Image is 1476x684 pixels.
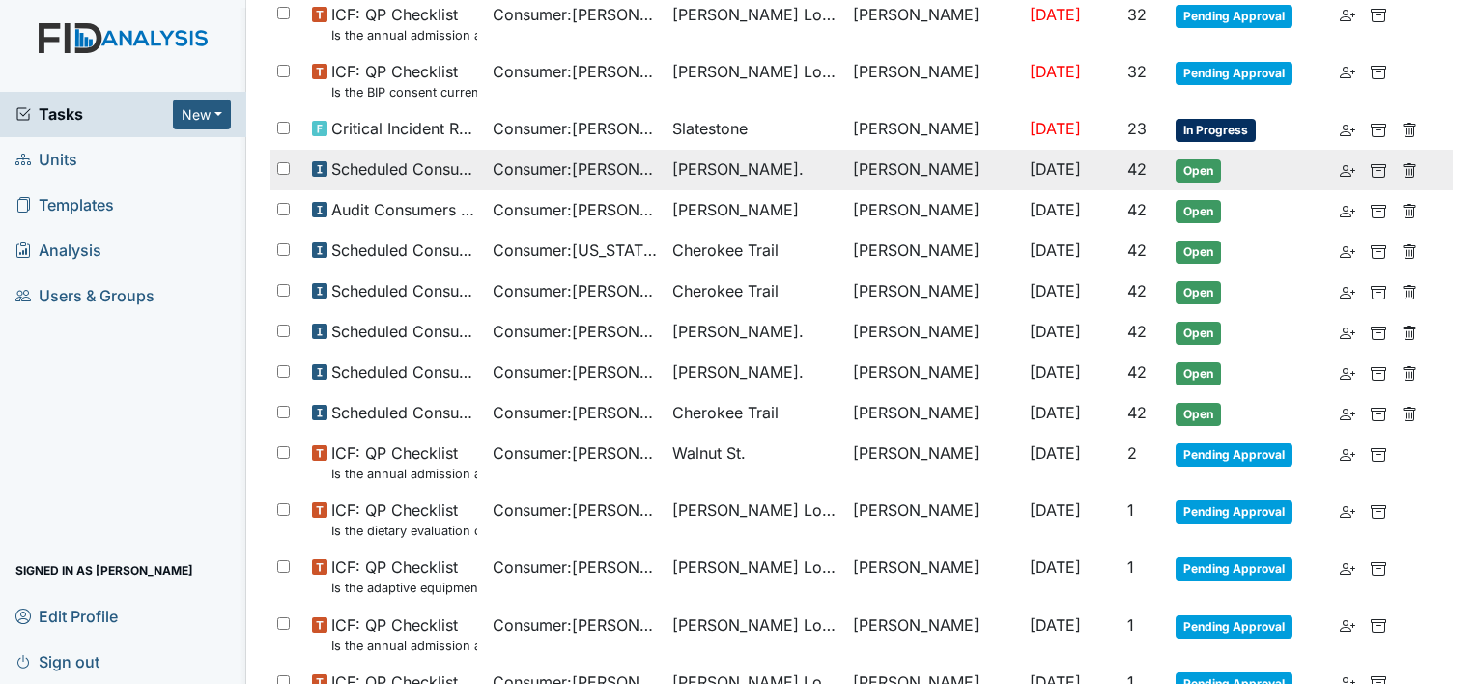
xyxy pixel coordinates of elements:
span: Pending Approval [1176,500,1292,524]
span: [DATE] [1030,62,1081,81]
small: Is the adaptive equipment consent current? (document the date in the comment section) [331,579,477,597]
span: Scheduled Consumer Chart Review [331,360,477,384]
span: 42 [1127,241,1147,260]
small: Is the BIP consent current? (document the date, BIP number in the comment section) [331,83,477,101]
span: [PERSON_NAME]. [672,320,804,343]
span: Units [15,145,77,175]
td: [PERSON_NAME] [845,548,1022,605]
span: Users & Groups [15,281,155,311]
a: Archive [1371,360,1386,384]
span: 1 [1127,615,1134,635]
span: Consumer : [PERSON_NAME], Shekeyra [493,613,658,637]
a: Archive [1371,239,1386,262]
a: Archive [1371,3,1386,26]
a: Archive [1371,157,1386,181]
span: Consumer : [PERSON_NAME] [493,117,658,140]
td: [PERSON_NAME] [845,312,1022,353]
span: Templates [15,190,114,220]
a: Archive [1371,60,1386,83]
span: Consumer : [PERSON_NAME], Shekeyra [493,3,658,26]
span: Open [1176,362,1221,385]
span: [DATE] [1030,322,1081,341]
span: Open [1176,403,1221,426]
span: [DATE] [1030,281,1081,300]
a: Delete [1402,239,1417,262]
a: Delete [1402,279,1417,302]
span: Walnut St. [672,442,746,465]
span: Pending Approval [1176,615,1292,639]
span: In Progress [1176,119,1256,142]
span: 42 [1127,403,1147,422]
span: Scheduled Consumer Chart Review [331,401,477,424]
span: Open [1176,281,1221,304]
td: [PERSON_NAME] [845,606,1022,663]
span: 42 [1127,322,1147,341]
span: Consumer : [PERSON_NAME], Shekeyra [493,499,658,522]
td: [PERSON_NAME] [845,271,1022,312]
span: 1 [1127,557,1134,577]
a: Archive [1371,442,1386,465]
span: 1 [1127,500,1134,520]
span: Cherokee Trail [672,239,779,262]
span: Critical Incident Report [331,117,477,140]
span: Open [1176,241,1221,264]
span: [DATE] [1030,119,1081,138]
span: 23 [1127,119,1147,138]
a: Delete [1402,198,1417,221]
span: 42 [1127,362,1147,382]
span: 42 [1127,159,1147,179]
span: Pending Approval [1176,5,1292,28]
span: Consumer : [PERSON_NAME] [493,157,658,181]
span: Consumer : [PERSON_NAME] [493,401,658,424]
span: Consumer : [PERSON_NAME] [493,198,658,221]
span: ICF: QP Checklist Is the adaptive equipment consent current? (document the date in the comment se... [331,556,477,597]
span: [PERSON_NAME]. [672,360,804,384]
small: Is the dietary evaluation current? (document the date in the comment section) [331,522,477,540]
span: [DATE] [1030,443,1081,463]
span: 2 [1127,443,1137,463]
a: Archive [1371,401,1386,424]
span: [PERSON_NAME] Loop [672,556,837,579]
td: [PERSON_NAME] [845,434,1022,491]
span: Analysis [15,236,101,266]
span: ICF: QP Checklist Is the annual admission agreement current? (document the date in the comment se... [331,3,477,44]
span: [DATE] [1030,500,1081,520]
span: Open [1176,200,1221,223]
span: [PERSON_NAME]. [672,157,804,181]
a: Delete [1402,117,1417,140]
span: [PERSON_NAME] Loop [672,60,837,83]
span: Cherokee Trail [672,279,779,302]
span: Consumer : [US_STATE][PERSON_NAME] [493,239,658,262]
td: [PERSON_NAME] [845,190,1022,231]
a: Archive [1371,117,1386,140]
span: ICF: QP Checklist Is the annual admission agreement current? (document the date in the comment se... [331,613,477,655]
a: Archive [1371,198,1386,221]
span: Consumer : [PERSON_NAME], Shekeyra [493,556,658,579]
span: [PERSON_NAME] Loop [672,613,837,637]
span: Tasks [15,102,173,126]
span: Scheduled Consumer Chart Review [331,157,477,181]
span: ICF: QP Checklist Is the dietary evaluation current? (document the date in the comment section) [331,499,477,540]
span: Consumer : [PERSON_NAME] [493,279,658,302]
span: Edit Profile [15,601,118,631]
span: 42 [1127,281,1147,300]
span: [DATE] [1030,362,1081,382]
span: Consumer : [PERSON_NAME] [493,360,658,384]
span: 32 [1127,5,1147,24]
td: [PERSON_NAME] [845,52,1022,109]
a: Archive [1371,556,1386,579]
small: Is the annual admission agreement current? (document the date in the comment section) [331,637,477,655]
span: Scheduled Consumer Chart Review [331,279,477,302]
span: [DATE] [1030,200,1081,219]
span: ICF: QP Checklist Is the annual admission agreement current? (document the date in the comment se... [331,442,477,483]
span: Slatestone [672,117,748,140]
span: Signed in as [PERSON_NAME] [15,556,193,585]
td: [PERSON_NAME] [845,353,1022,393]
span: Consumer : [PERSON_NAME] [493,320,658,343]
a: Delete [1402,320,1417,343]
td: [PERSON_NAME] [845,491,1022,548]
small: Is the annual admission agreement current? (document the date in the comment section) [331,26,477,44]
td: [PERSON_NAME] [845,109,1022,150]
a: Archive [1371,279,1386,302]
span: Cherokee Trail [672,401,779,424]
